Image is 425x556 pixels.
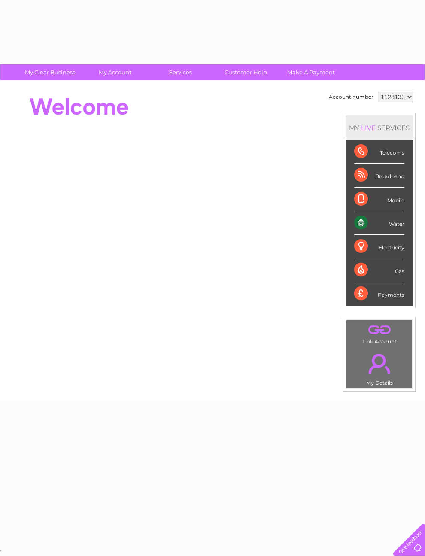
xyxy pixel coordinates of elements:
a: Customer Help [210,64,281,80]
a: Make A Payment [276,64,346,80]
div: Payments [354,282,404,305]
td: My Details [346,346,413,389]
a: . [349,322,410,337]
a: Services [145,64,216,80]
td: Account number [327,90,376,104]
div: Mobile [354,188,404,211]
div: Telecoms [354,140,404,164]
a: My Account [80,64,151,80]
div: Water [354,211,404,235]
td: Link Account [346,320,413,347]
a: My Clear Business [15,64,85,80]
div: LIVE [359,124,377,132]
div: MY SERVICES [346,115,413,140]
a: . [349,349,410,379]
div: Electricity [354,235,404,258]
div: Broadband [354,164,404,187]
div: Gas [354,258,404,282]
